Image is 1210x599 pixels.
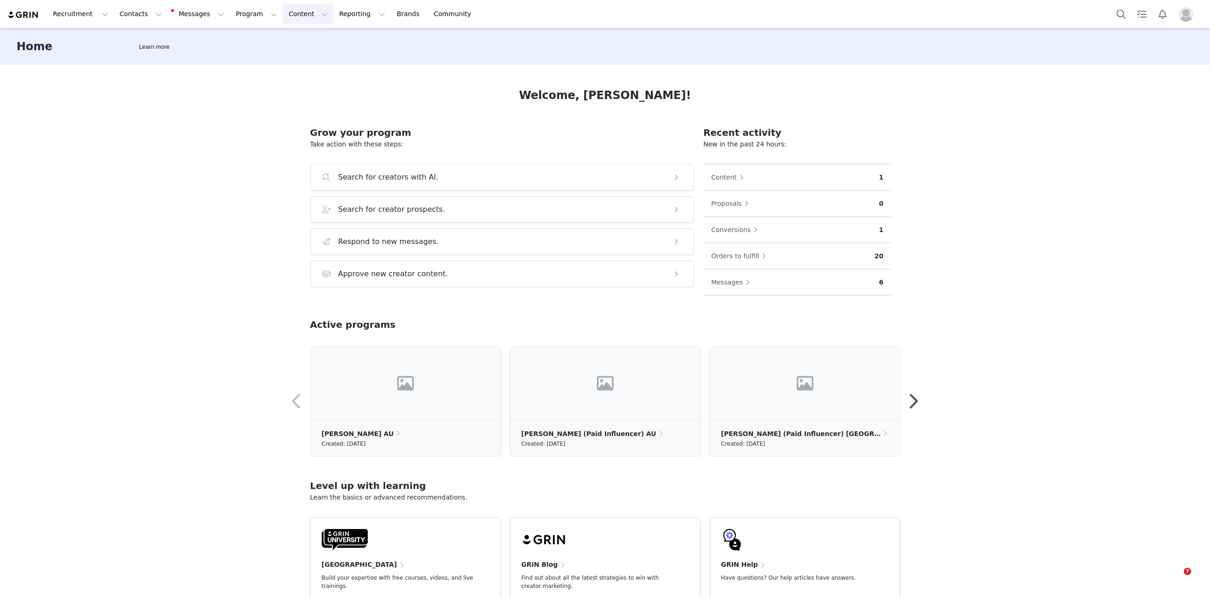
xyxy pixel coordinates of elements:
button: Reporting [334,4,391,24]
small: Created: [DATE] [721,439,765,449]
h1: Welcome, [PERSON_NAME]! [519,87,691,104]
button: Profile [1173,7,1203,22]
h3: Respond to new messages. [338,236,439,247]
button: Approve new creator content. [310,261,695,287]
button: Recruitment [47,4,114,24]
p: [PERSON_NAME] AU [322,429,394,439]
p: 1 [879,173,884,182]
img: grin-logo-black.svg [521,529,567,551]
span: 7 [1184,568,1191,575]
button: Search for creator prospects. [310,196,695,223]
button: Content [711,170,748,185]
img: GRIN-help-icon.svg [721,529,743,551]
p: New in the past 24 hours: [703,140,891,149]
p: 20 [874,251,883,261]
button: Search for creators with AI. [310,164,695,191]
button: Conversions [711,222,762,237]
button: Orders to fulfill [711,249,770,263]
h4: GRIN Help [721,560,758,570]
h2: Level up with learning [310,479,900,493]
img: GRIN-University-Logo-Black.svg [322,529,368,551]
small: Created: [DATE] [521,439,566,449]
h3: Search for creators with AI. [338,172,439,183]
img: placeholder-profile.jpg [1179,7,1193,22]
a: Tasks [1132,4,1152,24]
p: 6 [879,278,884,287]
p: Take action with these steps: [310,140,695,149]
button: Proposals [711,196,753,211]
p: [PERSON_NAME] (Paid Influencer) AU [521,429,656,439]
button: Content [283,4,333,24]
p: [PERSON_NAME] (Paid Influencer) [GEOGRAPHIC_DATA] [721,429,881,439]
button: Respond to new messages. [310,228,695,255]
button: Contacts [114,4,167,24]
p: 0 [879,199,884,209]
h2: Grow your program [310,126,695,140]
h2: Active programs [310,318,396,331]
p: Have questions? Our help articles have answers. [721,574,874,582]
button: Search [1111,4,1131,24]
small: Created: [DATE] [322,439,366,449]
h4: [GEOGRAPHIC_DATA] [322,560,397,570]
h3: Home [17,38,52,55]
button: Program [230,4,283,24]
a: Community [428,4,481,24]
button: Notifications [1152,4,1173,24]
img: grin logo [7,11,40,19]
h4: GRIN Blog [521,560,558,570]
p: Build your expertise with free courses, videos, and live trainings. [322,574,475,590]
button: Messages [711,275,754,290]
iframe: Intercom live chat [1165,568,1187,590]
button: Messages [168,4,230,24]
h3: Search for creator prospects. [338,204,446,215]
p: 1 [879,225,884,235]
a: Brands [391,4,428,24]
h3: Approve new creator content. [338,268,448,279]
div: Tooltip anchor [137,42,171,52]
p: Find out about all the latest strategies to win with creator marketing. [521,574,674,590]
p: Learn the basics or advanced recommendations. [310,493,900,502]
h2: Recent activity [703,126,891,140]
